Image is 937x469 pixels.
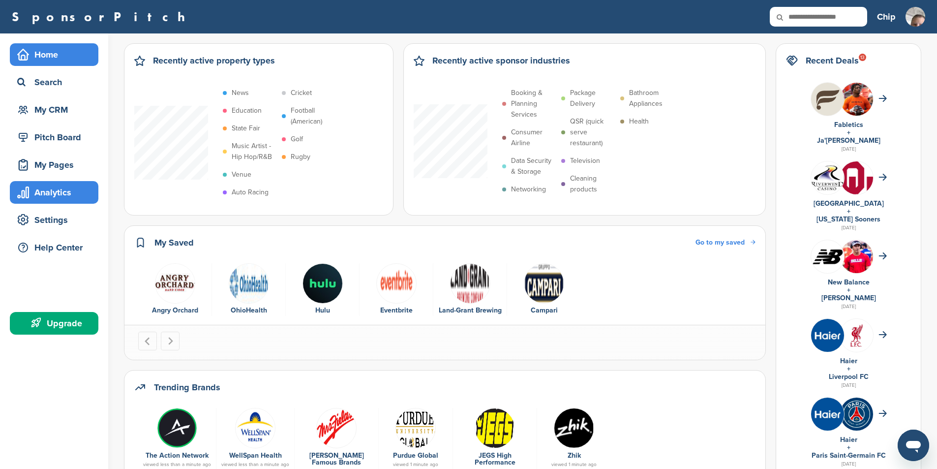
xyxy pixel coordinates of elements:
[840,357,857,365] a: Haier
[811,249,844,265] img: Data
[629,88,674,109] p: Bathroom Appliances
[15,211,98,229] div: Settings
[15,239,98,256] div: Help Center
[143,462,211,467] div: viewed less than a minute ago
[10,181,98,204] a: Analytics
[229,263,269,304] img: Open uri20141112 50798 x7kyqi
[806,54,859,67] h2: Recent Deals
[554,408,594,448] img: Screen shot 2017 02 02 at 10.16.10 am
[859,54,866,61] div: 13
[542,462,606,467] div: viewed 1 minute ago
[877,6,896,28] a: Chip
[15,156,98,174] div: My Pages
[155,263,195,304] img: Ao
[629,116,649,127] p: Health
[10,98,98,121] a: My CRM
[512,305,576,316] div: Campari
[840,398,873,431] img: 0x7wxqi8 400x400
[393,451,438,460] a: Purdue Global
[232,123,260,134] p: State Fair
[154,380,220,394] h2: Trending Brands
[232,88,249,98] p: News
[786,460,911,469] div: [DATE]
[847,207,850,216] a: +
[15,128,98,146] div: Pitch Board
[384,462,448,467] div: viewed 1 minute ago
[432,54,570,67] h2: Recently active sponsor industries
[570,116,615,149] p: QSR (quick serve restaurant)
[438,305,502,316] div: Land-Grant Brewing
[840,161,873,207] img: Data?1415805766
[570,173,615,195] p: Cleaning products
[15,101,98,119] div: My CRM
[821,294,876,302] a: [PERSON_NAME]
[232,169,251,180] p: Venue
[840,319,873,352] img: Lbdn4 vk 400x400
[217,305,280,316] div: OhioHealth
[450,263,490,304] img: Lg bc logo 2x
[542,408,606,447] a: Screen shot 2017 02 02 at 10.16.10 am
[232,141,277,162] p: Music Artist - Hip Hop/R&B
[695,237,756,248] a: Go to my saved
[12,10,191,23] a: SponsorPitch
[217,263,280,316] a: Open uri20141112 50798 x7kyqi OhioHealth
[475,451,515,467] a: JEGS High Performance
[840,436,857,444] a: Haier
[291,88,312,98] p: Cricket
[814,199,884,208] a: [GEOGRAPHIC_DATA]
[438,263,502,316] a: Lg bc logo 2x Land-Grant Brewing
[568,451,581,460] a: Zhik
[847,443,850,452] a: +
[828,278,870,286] a: New Balance
[511,184,546,195] p: Networking
[458,408,532,447] a: Data
[15,314,98,332] div: Upgrade
[511,88,556,120] p: Booking & Planning Services
[834,121,863,129] a: Fabletics
[10,43,98,66] a: Home
[376,263,417,304] img: 250px eventbrite logo 2018
[817,136,880,145] a: Ja'[PERSON_NAME]
[302,263,343,304] img: M46txffp 400x400
[786,145,911,154] div: [DATE]
[570,156,600,166] p: Television
[291,105,336,127] p: Football (American)
[433,263,507,316] div: 5 of 6
[840,83,873,122] img: Ja'marr chase
[143,305,207,316] div: Angry Orchard
[847,365,850,373] a: +
[786,223,911,232] div: [DATE]
[291,134,303,145] p: Golf
[309,451,364,467] a: [PERSON_NAME] Famous Brands
[157,408,197,448] img: Actionnetwork
[811,83,844,116] img: Hb geub1 400x400
[15,184,98,201] div: Analytics
[15,73,98,91] div: Search
[877,10,896,24] h3: Chip
[291,263,354,316] a: M46txffp 400x400 Hulu
[143,408,211,447] a: Actionnetwork
[816,215,880,223] a: [US_STATE] Sooners
[512,263,576,316] a: Data Campari
[786,381,911,390] div: [DATE]
[524,263,564,304] img: Data
[898,430,929,461] iframe: Button to launch messaging window
[384,408,448,447] a: Official purdue university global logo
[364,263,428,316] a: 250px eventbrite logo 2018 Eventbrite
[138,332,157,350] button: Go to last slide
[153,54,275,67] h2: Recently active property types
[511,127,556,149] p: Consumer Airline
[221,408,289,447] a: Imgres
[811,398,844,431] img: Fh8myeok 400x400
[829,373,869,381] a: Liverpool FC
[221,462,289,467] div: viewed less than a minute ago
[15,46,98,63] div: Home
[812,451,886,460] a: Paris Saint-Germain FC
[395,408,436,448] img: Official purdue university global logo
[10,154,98,176] a: My Pages
[811,165,844,190] img: Data
[507,263,581,316] div: 6 of 6
[570,88,615,109] p: Package Delivery
[511,156,556,177] p: Data Security & Storage
[143,263,207,316] a: Ao Angry Orchard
